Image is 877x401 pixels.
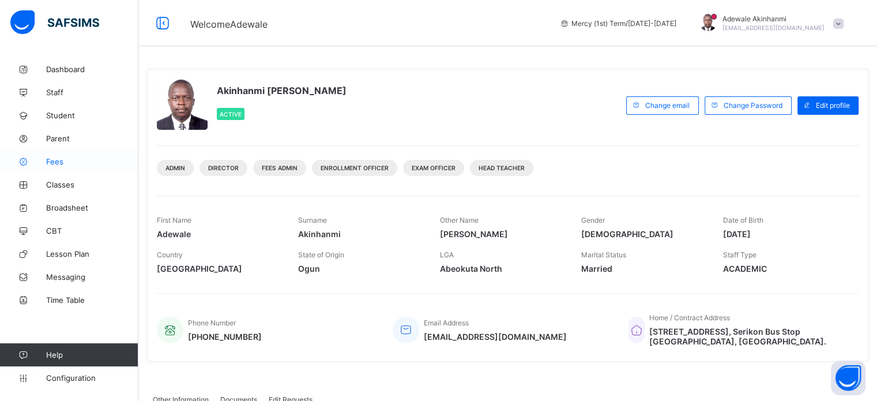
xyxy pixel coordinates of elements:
span: Email Address [424,318,469,327]
span: Home / Contract Address [649,313,730,322]
span: Configuration [46,373,138,383]
span: Parent [46,134,138,143]
span: Fees Admin [262,164,298,171]
span: LGA [440,250,454,259]
span: DIRECTOR [208,164,239,171]
span: Welcome Adewale [190,18,268,30]
span: [EMAIL_ADDRESS][DOMAIN_NAME] [424,332,567,342]
span: Time Table [46,295,138,305]
span: Staff Type [723,250,756,259]
span: Gender [581,216,605,224]
span: Change Password [724,101,782,110]
span: ACADEMIC [723,264,847,273]
span: session/term information [560,19,676,28]
span: First Name [157,216,191,224]
span: Dashboard [46,65,138,74]
span: Other Name [440,216,479,224]
span: Surname [298,216,327,224]
span: Country [157,250,183,259]
span: Akinhanmi [PERSON_NAME] [217,85,347,96]
span: Active [220,111,242,118]
span: [STREET_ADDRESS], Serikon Bus Stop [GEOGRAPHIC_DATA], [GEOGRAPHIC_DATA]. [649,327,847,346]
img: safsims [10,10,99,35]
span: Admin [165,164,185,171]
span: Abeokuta North [440,264,564,273]
span: Phone Number [188,318,236,327]
span: Adewale Akinhanmi [722,14,825,23]
span: Staff [46,88,138,97]
span: Date of Birth [723,216,763,224]
button: Open asap [831,361,865,395]
span: Student [46,111,138,120]
span: Ogun [298,264,422,273]
span: Fees [46,157,138,166]
span: [DEMOGRAPHIC_DATA] [581,229,705,239]
span: Akinhanmi [298,229,422,239]
span: Exam Officer [412,164,456,171]
span: Broadsheet [46,203,138,212]
span: Adewale [157,229,281,239]
span: Messaging [46,272,138,282]
span: [GEOGRAPHIC_DATA] [157,264,281,273]
span: Help [46,350,138,359]
span: Married [581,264,705,273]
span: Marital Status [581,250,626,259]
span: Lesson Plan [46,249,138,258]
span: Classes [46,180,138,189]
span: Edit profile [816,101,850,110]
span: Head Teacher [479,164,525,171]
span: [PHONE_NUMBER] [188,332,262,342]
span: Change email [645,101,690,110]
span: Enrollment Officer [321,164,389,171]
span: [DATE] [723,229,847,239]
span: [PERSON_NAME] [440,229,564,239]
div: AdewaleAkinhanmi [688,14,849,33]
span: CBT [46,226,138,235]
span: [EMAIL_ADDRESS][DOMAIN_NAME] [722,24,825,31]
span: State of Origin [298,250,344,259]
